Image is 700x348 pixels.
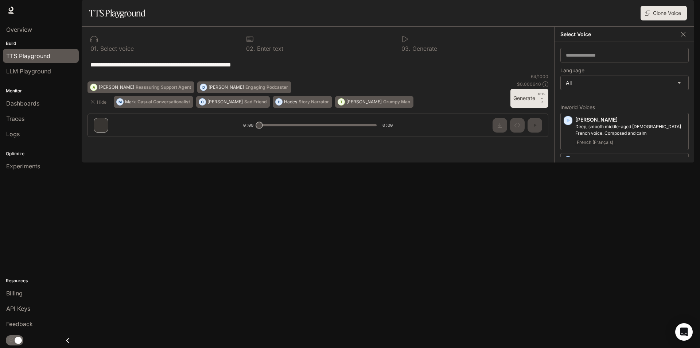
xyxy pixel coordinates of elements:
div: Open Intercom Messenger [675,323,693,341]
p: Enter text [255,46,283,51]
h1: TTS Playground [89,6,145,20]
p: [PERSON_NAME] [346,100,382,104]
p: Language [560,68,584,73]
p: Hades [284,100,297,104]
button: T[PERSON_NAME]Grumpy Man [335,96,413,108]
p: [PERSON_NAME] [575,156,685,164]
p: [PERSON_NAME] [575,116,685,123]
p: Engaging Podcaster [245,85,288,89]
p: Inworld Voices [560,105,689,110]
div: O [199,96,206,108]
div: D [200,81,207,93]
p: 0 2 . [246,46,255,51]
span: French (Français) [575,138,615,147]
p: [PERSON_NAME] [207,100,243,104]
p: 0 3 . [401,46,411,51]
button: HHadesStory Narrator [273,96,332,108]
button: MMarkCasual Conversationalist [114,96,193,108]
div: H [276,96,282,108]
p: Sad Friend [244,100,267,104]
button: Hide [87,96,111,108]
button: GenerateCTRL +⏎ [510,89,548,108]
div: A [90,81,97,93]
div: M [117,96,123,108]
p: Grumpy Man [383,100,410,104]
button: O[PERSON_NAME]Sad Friend [196,96,270,108]
div: All [561,76,688,90]
button: D[PERSON_NAME]Engaging Podcaster [197,81,291,93]
div: T [338,96,345,108]
p: ⏎ [538,92,545,105]
p: Mark [125,100,136,104]
p: Generate [411,46,437,51]
p: 0 1 . [90,46,98,51]
p: Reassuring Support Agent [136,85,191,89]
p: CTRL + [538,92,545,100]
p: $ 0.000640 [517,81,541,87]
p: [PERSON_NAME] [209,85,244,89]
p: Deep, smooth middle-aged male French voice. Composed and calm [575,123,685,137]
p: Casual Conversationalist [137,100,190,104]
button: Clone Voice [641,6,687,20]
button: A[PERSON_NAME]Reassuring Support Agent [87,81,194,93]
p: Select voice [98,46,134,51]
p: [PERSON_NAME] [99,85,134,89]
p: 64 / 1000 [531,73,548,80]
p: Story Narrator [299,100,329,104]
